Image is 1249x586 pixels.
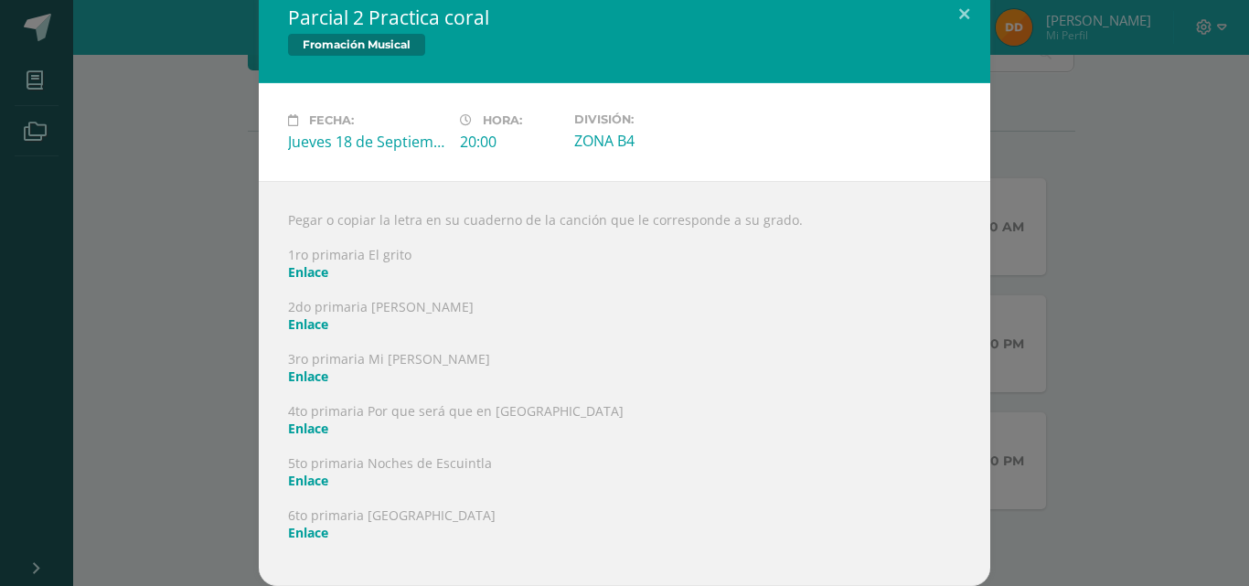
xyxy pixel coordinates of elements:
[259,181,990,586] div: Pegar o copiar la letra en su cuaderno de la canción que le corresponde a su grado. 1ro primaria ...
[460,132,560,152] div: 20:00
[288,34,425,56] span: Fromación Musical
[288,5,961,30] h2: Parcial 2 Practica coral
[288,368,328,385] a: Enlace
[288,132,445,152] div: Jueves 18 de Septiembre
[288,524,328,541] a: Enlace
[288,472,328,489] a: Enlace
[288,420,328,437] a: Enlace
[288,315,328,333] a: Enlace
[574,131,731,151] div: ZONA B4
[309,113,354,127] span: Fecha:
[288,263,328,281] a: Enlace
[483,113,522,127] span: Hora:
[574,112,731,126] label: División:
